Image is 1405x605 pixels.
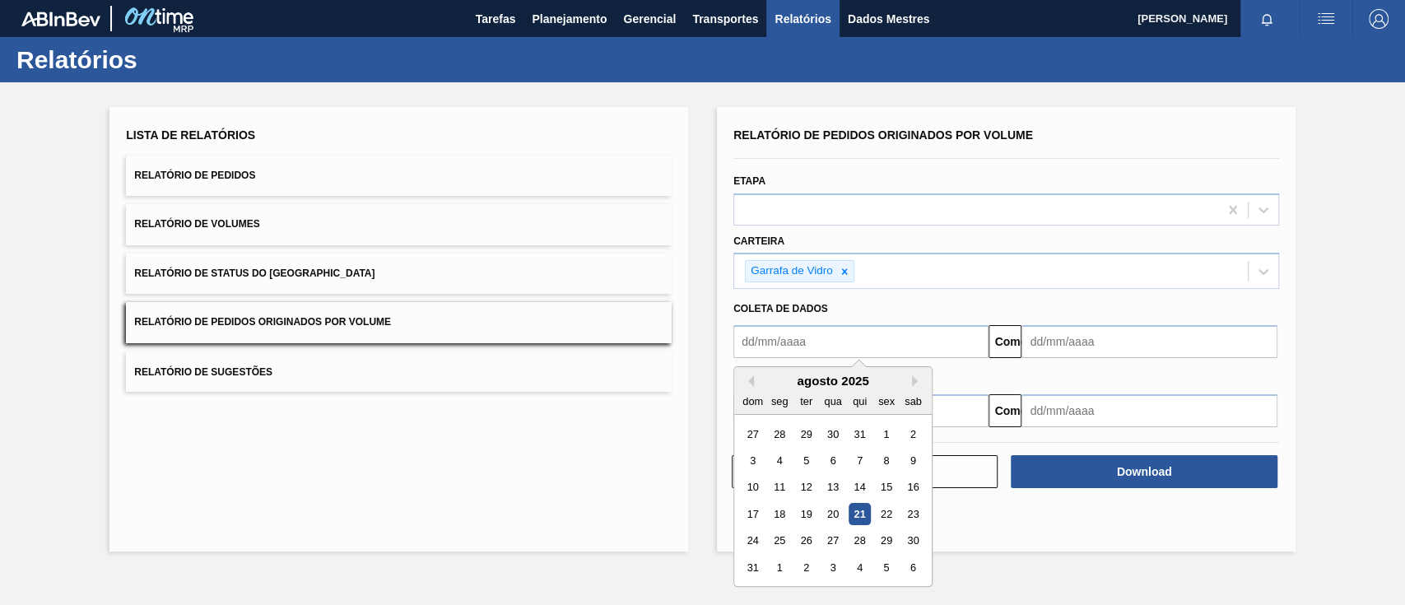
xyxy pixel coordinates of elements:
[769,449,791,472] div: Choose segunda-feira, 4 de agosto de 2025
[821,390,844,412] div: qua
[733,235,784,247] font: Carteira
[849,390,871,412] div: qui
[989,394,1021,427] button: Comeu
[795,477,817,499] div: Choose terça-feira, 12 de agosto de 2025
[742,477,764,499] div: Choose domingo, 10 de agosto de 2025
[692,12,758,26] font: Transportes
[849,556,871,579] div: Choose quinta-feira, 4 de setembro de 2025
[739,421,926,581] div: month 2025-08
[134,219,259,230] font: Relatório de Volumes
[875,556,897,579] div: Choose sexta-feira, 5 de setembro de 2025
[742,449,764,472] div: Choose domingo, 3 de agosto de 2025
[742,375,754,387] button: Previous Month
[875,477,897,499] div: Choose sexta-feira, 15 de agosto de 2025
[849,503,871,525] div: Choose quinta-feira, 21 de agosto de 2025
[476,12,516,26] font: Tarefas
[994,404,1033,417] font: Comeu
[912,375,923,387] button: Next Month
[126,128,255,142] font: Lista de Relatórios
[126,351,672,392] button: Relatório de Sugestões
[795,556,817,579] div: Choose terça-feira, 2 de setembro de 2025
[732,455,998,488] button: Limpar
[875,503,897,525] div: Choose sexta-feira, 22 de agosto de 2025
[902,423,924,445] div: Choose sábado, 2 de agosto de 2025
[769,477,791,499] div: Choose segunda-feira, 11 de agosto de 2025
[848,12,930,26] font: Dados Mestres
[1137,12,1227,25] font: [PERSON_NAME]
[742,530,764,552] div: Choose domingo, 24 de agosto de 2025
[849,530,871,552] div: Choose quinta-feira, 28 de agosto de 2025
[821,503,844,525] div: Choose quarta-feira, 20 de agosto de 2025
[821,530,844,552] div: Choose quarta-feira, 27 de agosto de 2025
[769,530,791,552] div: Choose segunda-feira, 25 de agosto de 2025
[1011,455,1277,488] button: Download
[795,390,817,412] div: ter
[1117,465,1172,478] font: Download
[134,365,272,377] font: Relatório de Sugestões
[821,449,844,472] div: Choose quarta-feira, 6 de agosto de 2025
[769,556,791,579] div: Choose segunda-feira, 1 de setembro de 2025
[769,390,791,412] div: seg
[849,423,871,445] div: Choose quinta-feira, 31 de julho de 2025
[875,423,897,445] div: Choose sexta-feira, 1 de agosto de 2025
[875,530,897,552] div: Choose sexta-feira, 29 de agosto de 2025
[821,423,844,445] div: Choose quarta-feira, 30 de julho de 2025
[733,325,989,358] input: dd/mm/aaaa
[775,12,830,26] font: Relatórios
[902,477,924,499] div: Choose sábado, 16 de agosto de 2025
[849,449,871,472] div: Choose quinta-feira, 7 de agosto de 2025
[126,156,672,196] button: Relatório de Pedidos
[126,204,672,244] button: Relatório de Volumes
[989,325,1021,358] button: Comeu
[902,449,924,472] div: Choose sábado, 9 de agosto de 2025
[769,503,791,525] div: Choose segunda-feira, 18 de agosto de 2025
[821,477,844,499] div: Choose quarta-feira, 13 de agosto de 2025
[795,449,817,472] div: Choose terça-feira, 5 de agosto de 2025
[742,503,764,525] div: Choose domingo, 17 de agosto de 2025
[795,423,817,445] div: Choose terça-feira, 29 de julho de 2025
[769,423,791,445] div: Choose segunda-feira, 28 de julho de 2025
[751,264,833,277] font: Garrafa de Vidro
[733,303,828,314] font: Coleta de dados
[733,175,765,187] font: Etapa
[126,302,672,342] button: Relatório de Pedidos Originados por Volume
[742,390,764,412] div: dom
[134,170,255,181] font: Relatório de Pedidos
[134,317,391,328] font: Relatório de Pedidos Originados por Volume
[1021,394,1277,427] input: dd/mm/aaaa
[902,556,924,579] div: Choose sábado, 6 de setembro de 2025
[1369,9,1389,29] img: Sair
[1316,9,1336,29] img: ações do usuário
[994,335,1033,348] font: Comeu
[21,12,100,26] img: TNhmsLtSVTkK8tSr43FrP2fwEKptu5GPRR3wAAAABJRU5ErkJggg==
[795,503,817,525] div: Choose terça-feira, 19 de agosto de 2025
[875,449,897,472] div: Choose sexta-feira, 8 de agosto de 2025
[902,390,924,412] div: sab
[733,128,1033,142] font: Relatório de Pedidos Originados por Volume
[623,12,676,26] font: Gerencial
[16,46,137,73] font: Relatórios
[875,390,897,412] div: sex
[742,556,764,579] div: Choose domingo, 31 de agosto de 2025
[532,12,607,26] font: Planejamento
[821,556,844,579] div: Choose quarta-feira, 3 de setembro de 2025
[126,254,672,294] button: Relatório de Status do [GEOGRAPHIC_DATA]
[742,423,764,445] div: Choose domingo, 27 de julho de 2025
[902,530,924,552] div: Choose sábado, 30 de agosto de 2025
[1240,7,1293,30] button: Notificações
[1021,325,1277,358] input: dd/mm/aaaa
[795,530,817,552] div: Choose terça-feira, 26 de agosto de 2025
[134,268,375,279] font: Relatório de Status do [GEOGRAPHIC_DATA]
[849,477,871,499] div: Choose quinta-feira, 14 de agosto de 2025
[902,503,924,525] div: Choose sábado, 23 de agosto de 2025
[734,374,932,388] div: agosto 2025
